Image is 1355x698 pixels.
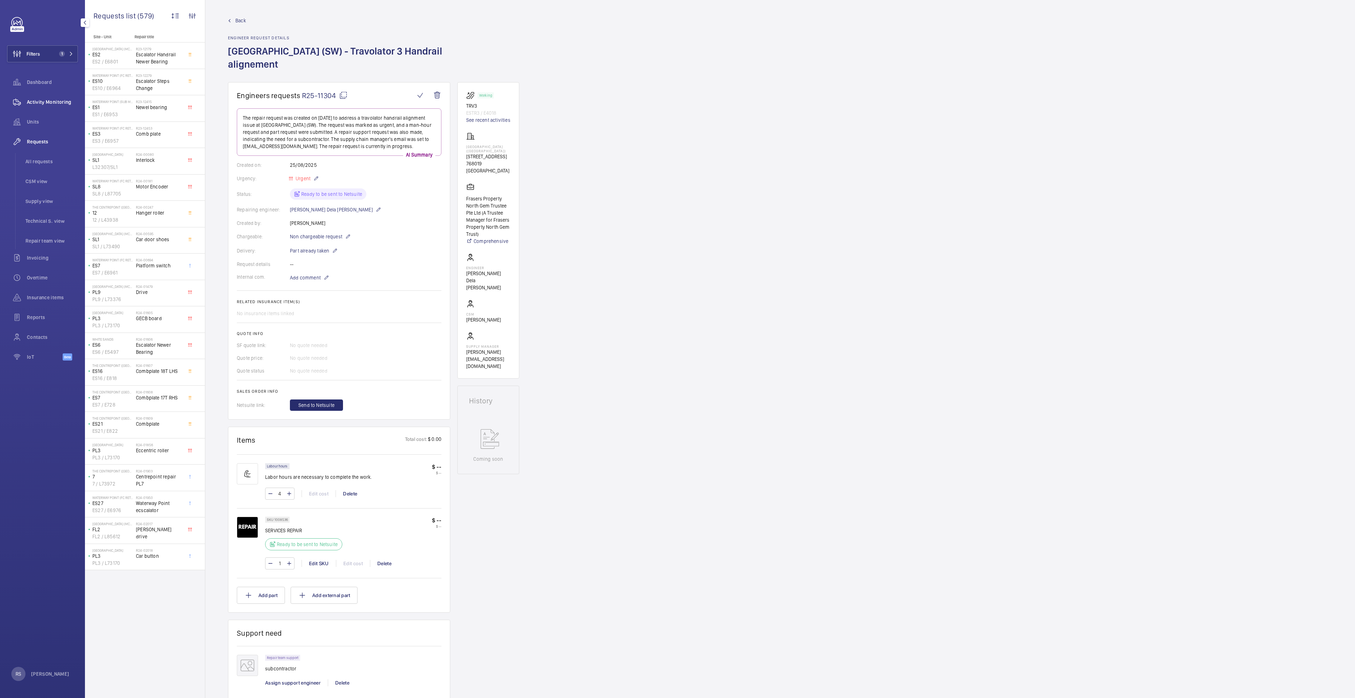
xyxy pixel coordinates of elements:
span: Activity Monitoring [27,98,78,106]
span: Contacts [27,334,78,341]
span: Insurance items [27,294,78,301]
span: Centrepoint repair PL7 [136,473,183,487]
h2: R24-01903 [136,469,183,473]
p: ES3 [92,130,133,137]
button: Add external part [291,587,358,604]
p: [GEOGRAPHIC_DATA] [92,152,133,157]
p: $ -- [432,524,441,528]
p: Site - Unit [85,34,132,39]
p: ES7 / E728 [92,401,133,408]
p: [GEOGRAPHIC_DATA] (MCST) [92,522,133,526]
p: L32307/SL1 [92,164,133,171]
p: $ -- [432,463,441,471]
span: Escalator Steps Change [136,78,183,92]
p: PL9 / L73376 [92,296,133,303]
p: [GEOGRAPHIC_DATA] [92,548,133,552]
p: Labor hours are necessary to complete the work. [265,473,372,481]
span: Comb plate [136,130,183,137]
p: PL3 [92,447,133,454]
p: 12 [92,209,133,216]
span: Escalator Newer Bearing [136,341,183,356]
p: Supply manager [466,344,510,348]
p: [GEOGRAPHIC_DATA] ([GEOGRAPHIC_DATA]) [466,144,510,153]
span: Newel bearing [136,104,183,111]
h1: [GEOGRAPHIC_DATA] (SW) - Travolator 3 Handrail alignement [228,45,450,82]
p: SKU 1008536 [267,518,288,521]
p: [GEOGRAPHIC_DATA] [92,443,133,447]
img: muscle-sm.svg [237,463,258,484]
span: GECB board [136,315,183,322]
h2: R24-01607 [136,363,183,368]
h2: Quote info [237,331,441,336]
h2: R24-00080 [136,152,183,157]
p: [PERSON_NAME] [466,316,501,323]
p: ES16 / E818 [92,375,133,382]
h2: R24-01606 [136,337,183,341]
p: Working [479,94,492,97]
h2: R23-12279 [136,73,183,78]
span: Back [235,17,246,24]
p: ES7 / E6961 [92,269,133,276]
span: Repair team view [25,237,78,244]
p: ESTR3 / E4018 [466,109,510,117]
span: Units [27,118,78,125]
p: ES2 [92,51,133,58]
span: Filters [27,50,40,57]
a: Comprehensive [466,238,510,245]
p: Total cost: [405,436,427,444]
p: ES7 [92,262,133,269]
span: Car button [136,552,183,560]
p: FL2 [92,526,133,533]
p: FL2 / L85612 [92,533,133,540]
span: Non chargeable request [290,233,342,240]
span: Car door shoes [136,236,183,243]
p: Ready to be sent to Netsuite [277,541,338,548]
p: ES1 [92,104,133,111]
div: Delete [336,490,364,497]
h2: R24-00247 [136,205,183,209]
div: Delete [370,560,399,567]
p: [GEOGRAPHIC_DATA] [92,311,133,315]
span: [PERSON_NAME] drive [136,526,183,540]
p: RS [16,670,21,677]
p: [GEOGRAPHIC_DATA] (MCST) [92,284,133,289]
p: ES2 / E6801 [92,58,133,65]
span: Escalator Handrail Newer Bearing [136,51,183,65]
p: Waterway Point (FC Retail) [92,258,133,262]
p: [PERSON_NAME][EMAIL_ADDRESS][DOMAIN_NAME] [466,348,510,370]
span: Motor Encoder [136,183,183,190]
p: $ 0.00 [427,436,441,444]
img: 4IH7dyk0lKfVbRFSf4R9ywTe9GShna42_NoCtMvpQiKEiGqH.png [237,517,258,538]
p: TRV3 [466,102,510,109]
h2: R24-02017 [136,522,183,526]
h2: R24-00595 [136,232,183,236]
span: Hanger roller [136,209,183,216]
p: ES1 / E6953 [92,111,133,118]
span: Platform switch [136,262,183,269]
p: ES3 / E6957 [92,137,133,144]
p: $ -- [432,517,441,524]
h2: R23-12179 [136,47,183,51]
p: ES27 [92,500,133,507]
span: Supply view [25,198,78,205]
span: Requests [27,138,78,145]
span: Eccentric roller [136,447,183,454]
p: Coming soon [473,455,503,463]
p: ES21 [92,420,133,427]
p: Repair team support [267,657,298,659]
p: CSM [466,312,501,316]
h1: Items [237,436,256,444]
p: Part already taken [290,246,338,255]
h2: R24-02018 [136,548,183,552]
p: [PERSON_NAME] [31,670,69,677]
p: SL8 [92,183,133,190]
h2: R24-00181 [136,179,183,183]
p: PL3 / L73170 [92,454,133,461]
p: SL1 [92,157,133,164]
p: ES7 [92,394,133,401]
p: SL8 / L87705 [92,190,133,197]
h2: R24-01950 [136,495,183,500]
p: Frasers Property North Gem Trustee Pte Ltd (A Trustee Manager for Frasers Property North Gem Trust) [466,195,510,238]
p: SL1 [92,236,133,243]
h2: R23-12453 [136,126,183,130]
